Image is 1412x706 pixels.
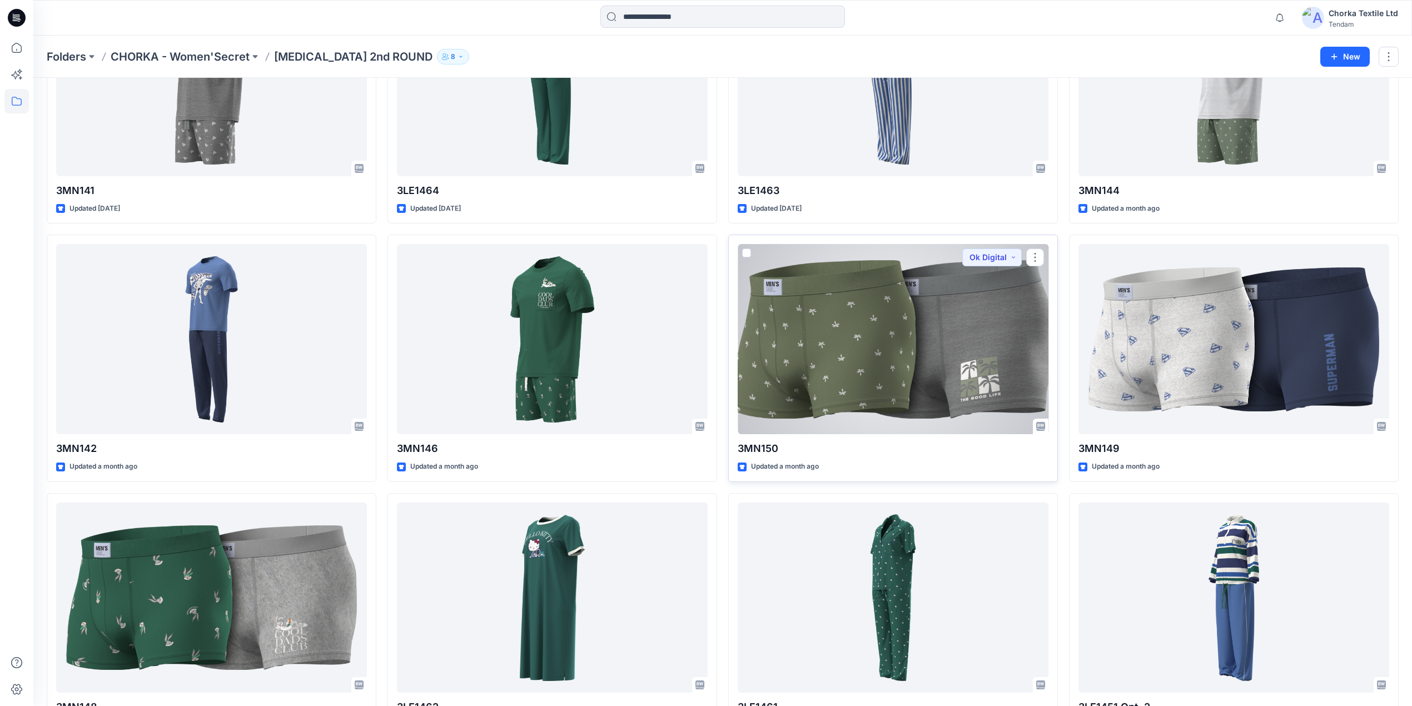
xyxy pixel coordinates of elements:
a: CHORKA - Women'Secret [111,49,250,64]
a: 3LE1462 [397,503,708,693]
p: Updated a month ago [410,461,478,473]
img: avatar [1302,7,1324,29]
a: 3MN150 [738,244,1048,434]
button: New [1320,47,1370,67]
p: 3MN150 [738,441,1048,456]
a: Folders [47,49,86,64]
p: 3MN146 [397,441,708,456]
a: 3MN149 [1078,244,1389,434]
p: 3LE1463 [738,183,1048,198]
p: 8 [451,51,455,63]
a: 3MN146 [397,244,708,434]
p: Updated a month ago [751,461,819,473]
a: 3LE1461 [738,503,1048,693]
p: 3MN141 [56,183,367,198]
div: Tendam [1329,20,1398,28]
p: Updated [DATE] [69,203,120,215]
p: 3MN142 [56,441,367,456]
p: 3MN149 [1078,441,1389,456]
p: Updated a month ago [1092,203,1160,215]
p: 3LE1464 [397,183,708,198]
button: 8 [437,49,469,64]
p: 3MN144 [1078,183,1389,198]
p: Updated a month ago [69,461,137,473]
a: 3MN148 [56,503,367,693]
a: 3MN142 [56,244,367,434]
p: Updated [DATE] [410,203,461,215]
a: 3LE1451 Opt. 2 [1078,503,1389,693]
div: Chorka Textile Ltd [1329,7,1398,20]
p: Updated a month ago [1092,461,1160,473]
p: [MEDICAL_DATA] 2nd ROUND [274,49,432,64]
p: Updated [DATE] [751,203,802,215]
